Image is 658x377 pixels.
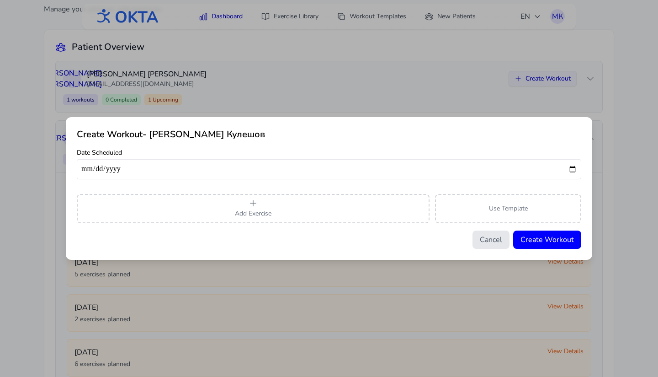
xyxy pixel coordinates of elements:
[77,128,581,141] h2: Create Workout - [PERSON_NAME] Кулешов
[472,231,509,249] button: Cancel
[77,148,581,157] label: Date Scheduled
[489,204,528,213] span: Use Template
[235,209,271,218] span: Add Exercise
[513,231,581,249] button: Create Workout
[77,194,430,223] button: Add Exercise
[435,194,581,223] button: Use Template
